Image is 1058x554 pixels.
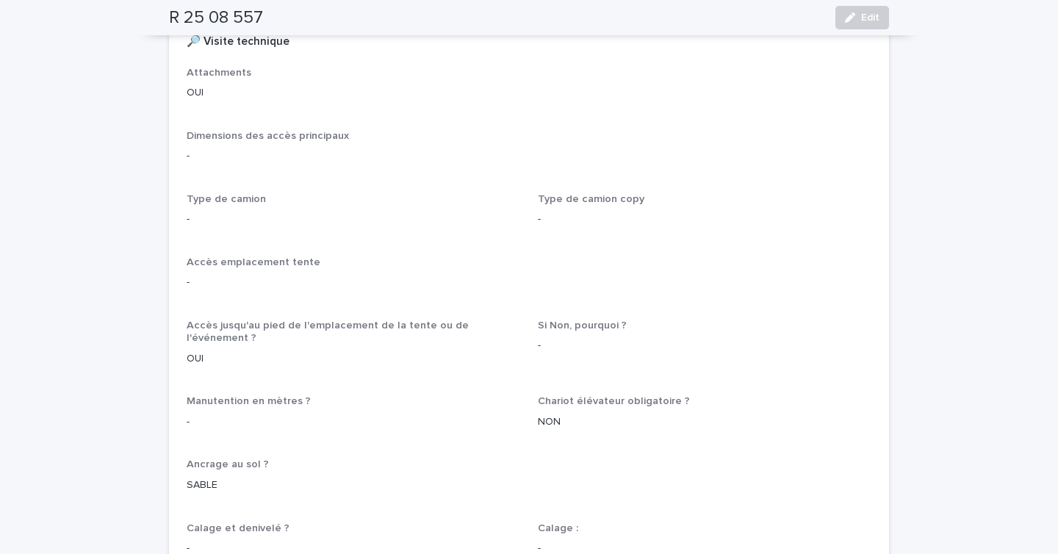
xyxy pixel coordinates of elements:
[187,131,349,141] span: Dimensions des accès principaux
[187,351,520,367] p: OUI
[538,414,871,430] p: NON
[538,523,578,533] span: Calage :
[187,194,266,204] span: Type de camion
[538,212,871,227] p: -
[187,275,871,290] p: -
[538,338,871,353] p: -
[187,35,289,48] h2: 🔎 Visite technique
[187,85,520,101] p: OUI
[187,212,520,227] p: -
[835,6,889,29] button: Edit
[187,257,320,267] span: Accès emplacement tente
[187,414,520,430] p: -
[187,523,289,533] span: Calage et denivelé ?
[538,320,627,331] span: Si Non, pourquoi ?
[169,7,263,29] h2: R 25 08 557
[187,320,469,343] span: Accès jusqu'au pied de l'emplacement de la tente ou de l'événement ?
[187,396,311,406] span: Manutention en mètres ?
[861,12,879,23] span: Edit
[187,68,251,78] span: Attachments
[187,148,871,164] p: -
[538,396,690,406] span: Chariot élévateur obligatoire ?
[187,459,269,470] span: Ancrage au sol ?
[187,478,871,493] p: SABLE
[538,194,644,204] span: Type de camion copy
